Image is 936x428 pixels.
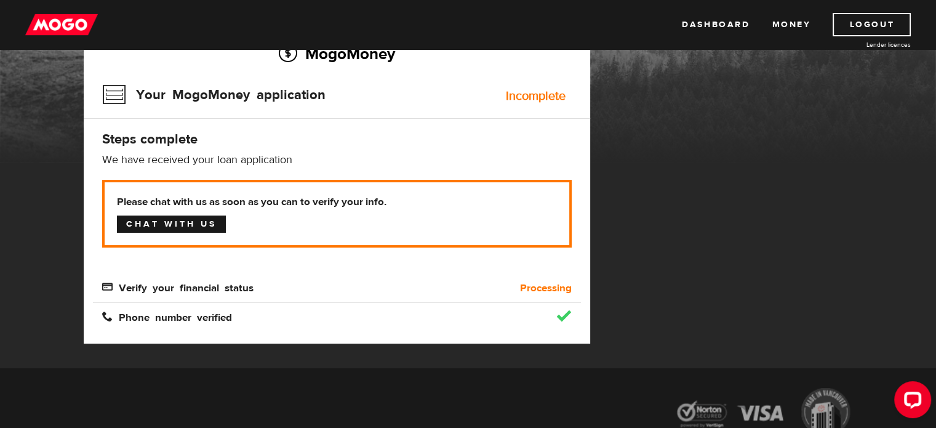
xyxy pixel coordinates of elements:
h4: Steps complete [102,131,572,148]
a: Dashboard [682,13,750,36]
iframe: LiveChat chat widget [884,376,936,428]
b: Please chat with us as soon as you can to verify your info. [117,195,557,209]
div: Incomplete [506,90,566,102]
a: Money [772,13,810,36]
a: Lender licences [818,40,911,49]
a: Logout [833,13,911,36]
span: Phone number verified [102,311,232,321]
img: mogo_logo-11ee424be714fa7cbb0f0f49df9e16ec.png [25,13,98,36]
a: Chat with us [117,216,226,233]
h3: Your MogoMoney application [102,79,326,111]
span: Verify your financial status [102,281,254,292]
b: Processing [520,281,572,296]
h2: MogoMoney [102,41,572,67]
p: We have received your loan application [102,153,572,168]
